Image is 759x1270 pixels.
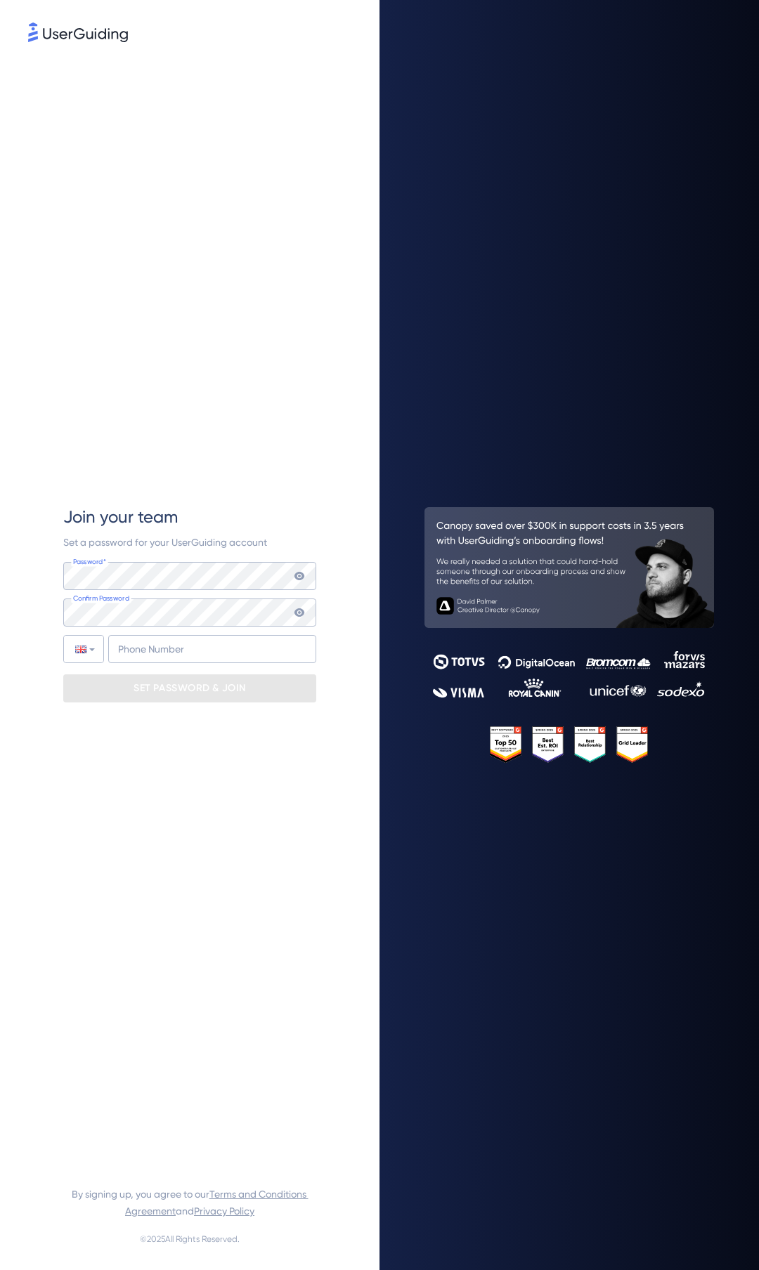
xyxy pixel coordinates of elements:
[64,636,103,662] div: United Kingdom: + 44
[125,1189,309,1217] a: Terms and Conditions Agreement
[28,1186,351,1219] span: By signing up, you agree to our and
[134,677,246,700] p: SET PASSWORD & JOIN
[63,506,178,528] span: Join your team
[490,726,649,763] img: 25303e33045975176eb484905ab012ff.svg
[28,22,128,42] img: 8faab4ba6bc7696a72372aa768b0286c.svg
[424,507,714,628] img: 26c0aa7c25a843aed4baddd2b5e0fa68.svg
[433,651,705,698] img: 9302ce2ac39453076f5bc0f2f2ca889b.svg
[194,1205,254,1217] a: Privacy Policy
[63,537,267,548] span: Set a password for your UserGuiding account
[108,635,316,663] input: Phone Number
[140,1231,240,1248] span: © 2025 All Rights Reserved.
